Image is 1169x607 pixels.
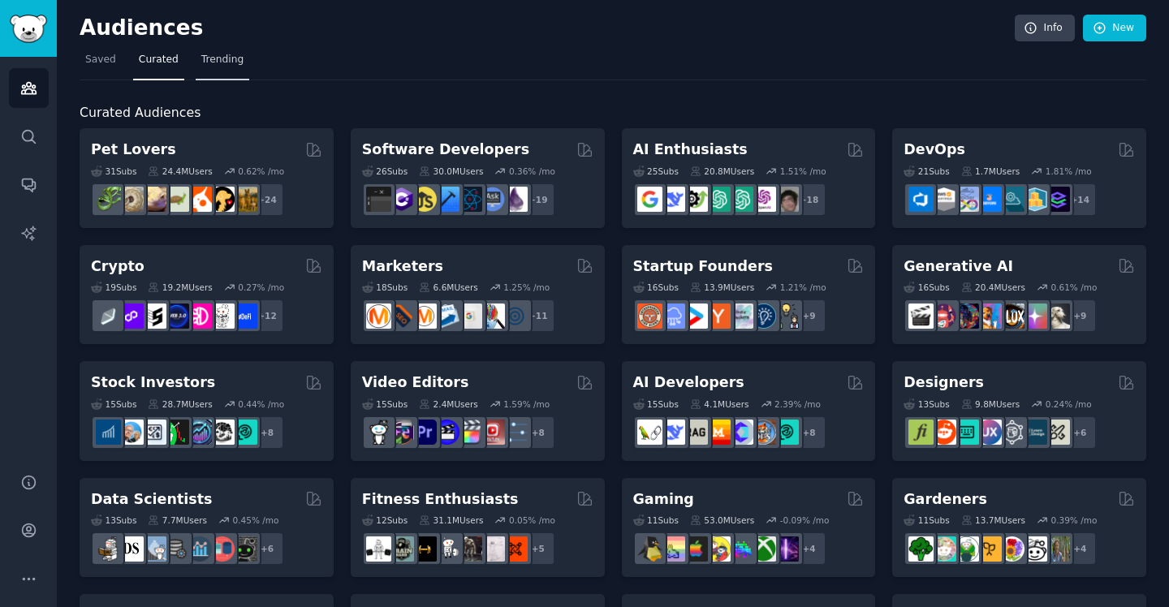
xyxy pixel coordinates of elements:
img: fitness30plus [457,536,482,562]
img: MachineLearning [96,536,121,562]
img: content_marketing [366,303,391,329]
div: 19 Sub s [91,282,136,293]
img: weightroom [434,536,459,562]
img: vegetablegardening [908,536,934,562]
div: 30.0M Users [419,166,483,177]
a: New [1083,15,1146,42]
div: + 12 [250,299,284,333]
img: OpenAIDev [751,187,776,212]
div: + 8 [792,415,826,450]
h2: Software Developers [362,140,529,160]
span: Saved [85,53,116,67]
div: 0.05 % /mo [509,514,555,526]
img: OnlineMarketing [503,303,528,329]
div: + 8 [250,415,284,450]
div: 15 Sub s [633,398,679,410]
img: ballpython [119,187,144,212]
img: llmops [751,420,776,445]
img: typography [908,420,934,445]
h2: Gaming [633,489,694,510]
h2: Fitness Enthusiasts [362,489,519,510]
img: GardeningUK [977,536,1002,562]
img: Youtubevideo [480,420,505,445]
img: VideoEditors [434,420,459,445]
div: + 4 [792,532,826,566]
img: LangChain [637,420,662,445]
img: Entrepreneurship [751,303,776,329]
img: defiblockchain [187,303,212,329]
div: 20.8M Users [690,166,754,177]
img: GoogleGeminiAI [637,187,662,212]
img: dalle2 [931,303,956,329]
div: 6.6M Users [419,282,478,293]
div: 2.4M Users [419,398,478,410]
div: 0.36 % /mo [509,166,555,177]
div: + 9 [792,299,826,333]
div: 1.51 % /mo [780,166,826,177]
img: gopro [366,420,391,445]
div: 1.81 % /mo [1046,166,1092,177]
div: 31 Sub s [91,166,136,177]
div: 25 Sub s [633,166,679,177]
span: Trending [201,53,244,67]
img: linux_gaming [637,536,662,562]
img: learnjavascript [412,187,437,212]
div: + 24 [250,183,284,217]
div: + 8 [521,415,555,450]
img: finalcutpro [457,420,482,445]
div: 4.1M Users [690,398,749,410]
div: 12 Sub s [362,514,408,526]
img: editors [389,420,414,445]
img: Docker_DevOps [954,187,979,212]
div: 16 Sub s [633,282,679,293]
h2: Stock Investors [91,372,215,393]
div: + 9 [1063,299,1097,333]
img: herpetology [96,187,121,212]
img: SaaS [660,303,685,329]
img: datascience [119,536,144,562]
div: 13 Sub s [904,398,949,410]
img: indiehackers [728,303,753,329]
h2: Data Scientists [91,489,212,510]
div: 13.9M Users [690,282,754,293]
img: UX_Design [1045,420,1070,445]
img: Forex [141,420,166,445]
img: UXDesign [977,420,1002,445]
img: DreamBooth [1045,303,1070,329]
img: FluxAI [999,303,1024,329]
img: ValueInvesting [119,420,144,445]
div: 28.7M Users [148,398,212,410]
div: 0.44 % /mo [238,398,284,410]
img: GYM [366,536,391,562]
img: turtle [164,187,189,212]
img: dataengineering [164,536,189,562]
h2: Pet Lovers [91,140,176,160]
h2: Audiences [80,15,1015,41]
img: Trading [164,420,189,445]
img: DeepSeek [660,420,685,445]
img: GamerPals [705,536,731,562]
a: Trending [196,47,249,80]
img: deepdream [954,303,979,329]
div: 1.21 % /mo [780,282,826,293]
img: datasets [209,536,235,562]
img: physicaltherapy [480,536,505,562]
img: 0xPolygon [119,303,144,329]
img: PetAdvice [209,187,235,212]
div: 11 Sub s [904,514,949,526]
img: workout [412,536,437,562]
div: + 19 [521,183,555,217]
h2: Marketers [362,256,443,277]
div: 7.7M Users [148,514,207,526]
img: googleads [457,303,482,329]
h2: Crypto [91,256,145,277]
img: cockatiel [187,187,212,212]
div: 15 Sub s [362,398,408,410]
h2: Gardeners [904,489,987,510]
div: 13 Sub s [91,514,136,526]
div: + 11 [521,299,555,333]
img: CozyGamers [660,536,685,562]
div: 15 Sub s [91,398,136,410]
img: StocksAndTrading [187,420,212,445]
h2: Designers [904,372,984,393]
